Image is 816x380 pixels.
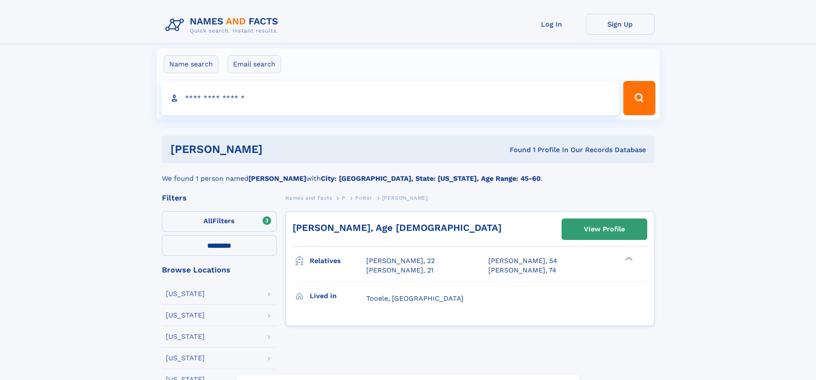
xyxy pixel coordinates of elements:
[342,195,346,201] span: P
[161,81,620,115] input: search input
[488,266,556,275] a: [PERSON_NAME], 74
[285,192,332,203] a: Names and Facts
[162,266,277,274] div: Browse Locations
[166,290,205,297] div: [US_STATE]
[382,195,428,201] span: [PERSON_NAME]
[623,256,633,262] div: ❯
[488,256,557,266] a: [PERSON_NAME], 54
[162,14,285,37] img: Logo Names and Facts
[166,333,205,340] div: [US_STATE]
[321,174,541,183] b: City: [GEOGRAPHIC_DATA], State: [US_STATE], Age Range: 45-60
[623,81,655,115] button: Search Button
[355,192,372,203] a: Potter
[586,14,655,35] a: Sign Up
[366,266,433,275] a: [PERSON_NAME], 21
[562,219,647,239] a: View Profile
[386,145,646,155] div: Found 1 Profile In Our Records Database
[517,14,586,35] a: Log In
[366,294,463,302] span: Tooele, [GEOGRAPHIC_DATA]
[342,192,346,203] a: P
[293,222,502,233] a: [PERSON_NAME], Age [DEMOGRAPHIC_DATA]
[355,195,372,201] span: Potter
[162,211,277,232] label: Filters
[166,355,205,362] div: [US_STATE]
[170,144,386,155] h1: [PERSON_NAME]
[310,289,366,303] h3: Lived in
[584,219,625,239] div: View Profile
[203,217,212,225] span: All
[310,254,366,268] h3: Relatives
[166,312,205,319] div: [US_STATE]
[227,55,281,73] label: Email search
[164,55,218,73] label: Name search
[366,256,435,266] a: [PERSON_NAME], 22
[162,194,277,202] div: Filters
[162,163,655,184] div: We found 1 person named with .
[248,174,306,183] b: [PERSON_NAME]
